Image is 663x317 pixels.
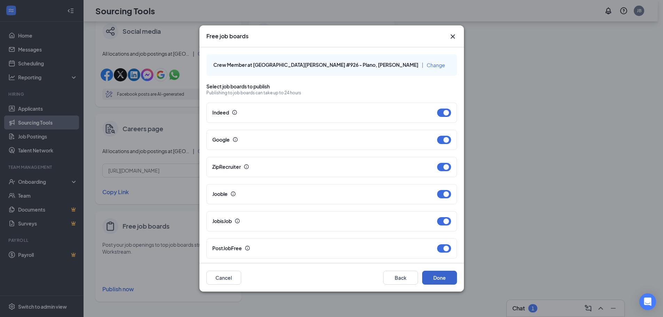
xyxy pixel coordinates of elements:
[449,32,457,41] svg: Cross
[235,218,240,224] svg: Info
[422,271,457,285] button: Done
[232,137,238,142] svg: Info
[245,245,250,251] svg: Info
[206,90,457,96] p: Publishing to job boards can take up to 24 hours
[212,217,426,225] div: JobisJob
[206,271,241,285] button: Cancel
[230,191,236,197] svg: Info
[427,62,445,68] span: Change
[212,109,426,116] div: Indeed
[449,32,457,41] button: Close
[213,61,418,69] span: Crew Member at [GEOGRAPHIC_DATA][PERSON_NAME] #926 - Plano, [PERSON_NAME]
[639,293,656,310] div: Open Intercom Messenger
[422,61,423,69] span: |
[232,110,237,115] svg: Info
[244,164,249,169] svg: Info
[212,163,426,171] div: ZipRecruiter
[212,244,426,252] div: PostJobFree
[427,61,445,69] button: Change
[383,271,418,285] button: Back
[206,32,248,40] h3: Free job boards
[206,83,457,90] span: Select job boards to publish
[212,190,426,198] div: Jooble
[212,136,426,143] div: Google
